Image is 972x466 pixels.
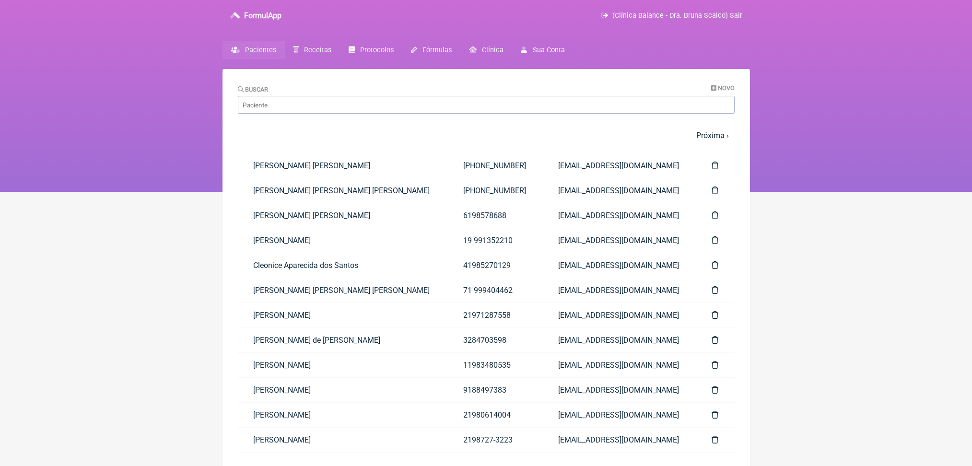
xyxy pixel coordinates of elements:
a: [EMAIL_ADDRESS][DOMAIN_NAME] [543,278,697,303]
span: (Clínica Balance - Dra. Bruna Scalco) Sair [612,12,742,20]
h3: FormulApp [244,11,281,20]
a: [PERSON_NAME] [238,378,448,402]
a: [EMAIL_ADDRESS][DOMAIN_NAME] [543,353,697,377]
span: Novo [718,84,735,92]
span: Sua Conta [533,46,565,54]
span: Protocolos [360,46,394,54]
a: [EMAIL_ADDRESS][DOMAIN_NAME] [543,428,697,452]
a: Receitas [285,41,340,59]
a: 19 991352210 [448,228,543,253]
a: [EMAIL_ADDRESS][DOMAIN_NAME] [543,328,697,352]
span: Pacientes [245,46,276,54]
a: [EMAIL_ADDRESS][DOMAIN_NAME] [543,253,697,278]
a: 11983480535 [448,353,543,377]
a: Novo [711,84,735,92]
a: [PERSON_NAME] [PERSON_NAME] [PERSON_NAME] [238,178,448,203]
a: (Clínica Balance - Dra. Bruna Scalco) Sair [601,12,742,20]
a: [PHONE_NUMBER] [448,178,543,203]
a: [EMAIL_ADDRESS][DOMAIN_NAME] [543,403,697,427]
a: 2198727-3223 [448,428,543,452]
a: Cleonice Aparecida dos Santos [238,253,448,278]
a: 3284703598 [448,328,543,352]
span: Clínica [482,46,504,54]
a: 41985270129 [448,253,543,278]
a: [PERSON_NAME] [238,428,448,452]
a: 71 999404462 [448,278,543,303]
a: Próxima › [696,131,729,140]
a: [EMAIL_ADDRESS][DOMAIN_NAME] [543,228,697,253]
a: [PERSON_NAME] [PERSON_NAME] [PERSON_NAME] [238,278,448,303]
a: [PHONE_NUMBER] [448,153,543,178]
a: Clínica [460,41,512,59]
a: [EMAIL_ADDRESS][DOMAIN_NAME] [543,178,697,203]
a: 9188497383 [448,378,543,402]
span: Fórmulas [422,46,452,54]
a: [PERSON_NAME] [238,403,448,427]
label: Buscar [238,86,269,93]
a: [PERSON_NAME] [238,353,448,377]
a: [EMAIL_ADDRESS][DOMAIN_NAME] [543,303,697,327]
a: [EMAIL_ADDRESS][DOMAIN_NAME] [543,203,697,228]
nav: pager [238,125,735,146]
a: Sua Conta [512,41,573,59]
input: Paciente [238,96,735,114]
a: 21980614004 [448,403,543,427]
a: [EMAIL_ADDRESS][DOMAIN_NAME] [543,378,697,402]
a: [PERSON_NAME] [PERSON_NAME] [238,153,448,178]
a: [PERSON_NAME] [238,303,448,327]
span: Receitas [304,46,331,54]
a: 6198578688 [448,203,543,228]
a: [PERSON_NAME] [PERSON_NAME] [238,203,448,228]
a: [PERSON_NAME] [238,228,448,253]
a: Pacientes [223,41,285,59]
a: [EMAIL_ADDRESS][DOMAIN_NAME] [543,153,697,178]
a: 21971287558 [448,303,543,327]
a: Fórmulas [402,41,460,59]
a: [PERSON_NAME] de [PERSON_NAME] [238,328,448,352]
a: Protocolos [340,41,402,59]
